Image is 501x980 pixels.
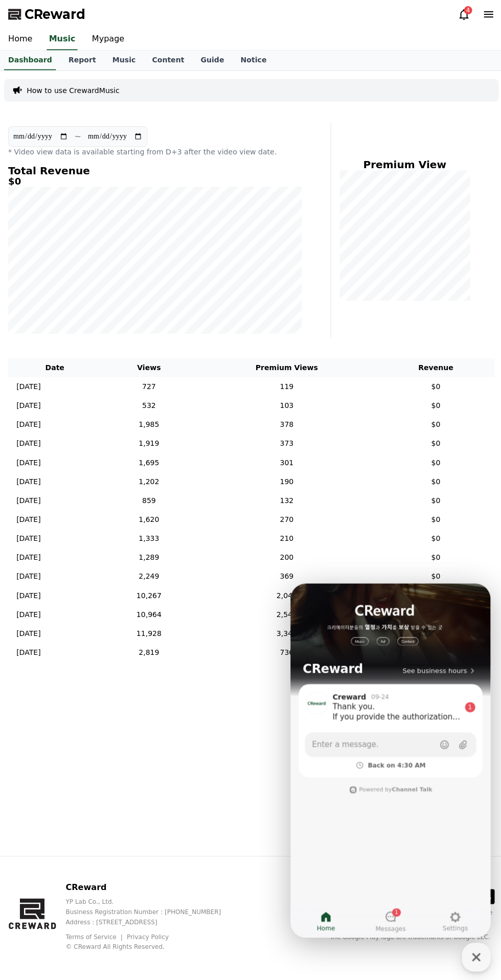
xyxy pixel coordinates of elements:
[47,29,77,50] a: Music
[196,376,376,395] td: 119
[8,146,301,156] p: * Video view data is available starting from D+3 after the video view date.
[375,489,493,508] td: $0
[232,51,274,70] a: Notice
[16,455,40,466] p: [DATE]
[196,451,376,470] td: 301
[101,565,196,584] td: 2,249
[196,546,376,565] td: 200
[196,565,376,584] td: 369
[101,470,196,489] td: 1,202
[196,414,376,432] td: 378
[8,357,101,376] th: Date
[375,357,493,376] th: Revenue
[375,451,493,470] td: $0
[65,915,237,923] p: Address : [STREET_ADDRESS]
[101,641,196,659] td: 2,819
[101,357,196,376] th: Views
[104,51,143,70] a: Music
[101,622,196,641] td: 11,928
[16,607,40,618] p: [DATE]
[375,508,493,527] td: $0
[8,165,301,176] h4: Total Revenue
[60,51,104,70] a: Report
[4,51,56,70] a: Dashboard
[65,878,237,890] p: CReward
[8,6,85,22] a: CReward
[27,85,119,95] a: How to use CrewardMusic
[101,527,196,546] td: 1,333
[196,622,376,641] td: 3,340
[196,508,376,527] td: 270
[101,414,196,432] td: 1,985
[74,130,81,142] p: ~
[101,546,196,565] td: 1,289
[83,29,132,50] a: Mypage
[375,527,493,546] td: $0
[196,641,376,659] td: 736
[101,584,196,603] td: 10,267
[16,550,40,561] p: [DATE]
[16,645,40,655] p: [DATE]
[196,395,376,414] td: 103
[25,6,85,22] span: CReward
[126,930,168,937] a: Privacy Policy
[375,470,493,489] td: $0
[196,527,376,546] td: 210
[16,626,40,636] p: [DATE]
[375,414,493,432] td: $0
[196,603,376,622] td: 2,549
[16,380,40,391] p: [DATE]
[16,512,40,523] p: [DATE]
[16,531,40,542] p: [DATE]
[192,51,232,70] a: Guide
[462,6,470,14] div: 4
[375,376,493,395] td: $0
[16,399,40,409] p: [DATE]
[16,493,40,504] p: [DATE]
[375,546,493,565] td: $0
[101,376,196,395] td: 727
[196,432,376,451] td: 373
[289,581,489,934] iframe: Channel chat
[101,395,196,414] td: 532
[196,357,376,376] th: Premium Views
[16,569,40,580] p: [DATE]
[338,158,468,170] h4: Premium View
[456,8,468,20] a: 4
[16,474,40,485] p: [DATE]
[143,51,192,70] a: Content
[196,584,376,603] td: 2,041
[375,565,493,584] td: $0
[8,176,301,186] h5: $0
[101,451,196,470] td: 1,695
[65,894,237,902] p: YP Lab Co., Ltd.
[65,939,237,947] p: © CReward All Rights Reserved.
[65,930,124,937] a: Terms of Service
[375,432,493,451] td: $0
[196,470,376,489] td: 190
[16,437,40,447] p: [DATE]
[101,603,196,622] td: 10,964
[101,508,196,527] td: 1,620
[375,395,493,414] td: $0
